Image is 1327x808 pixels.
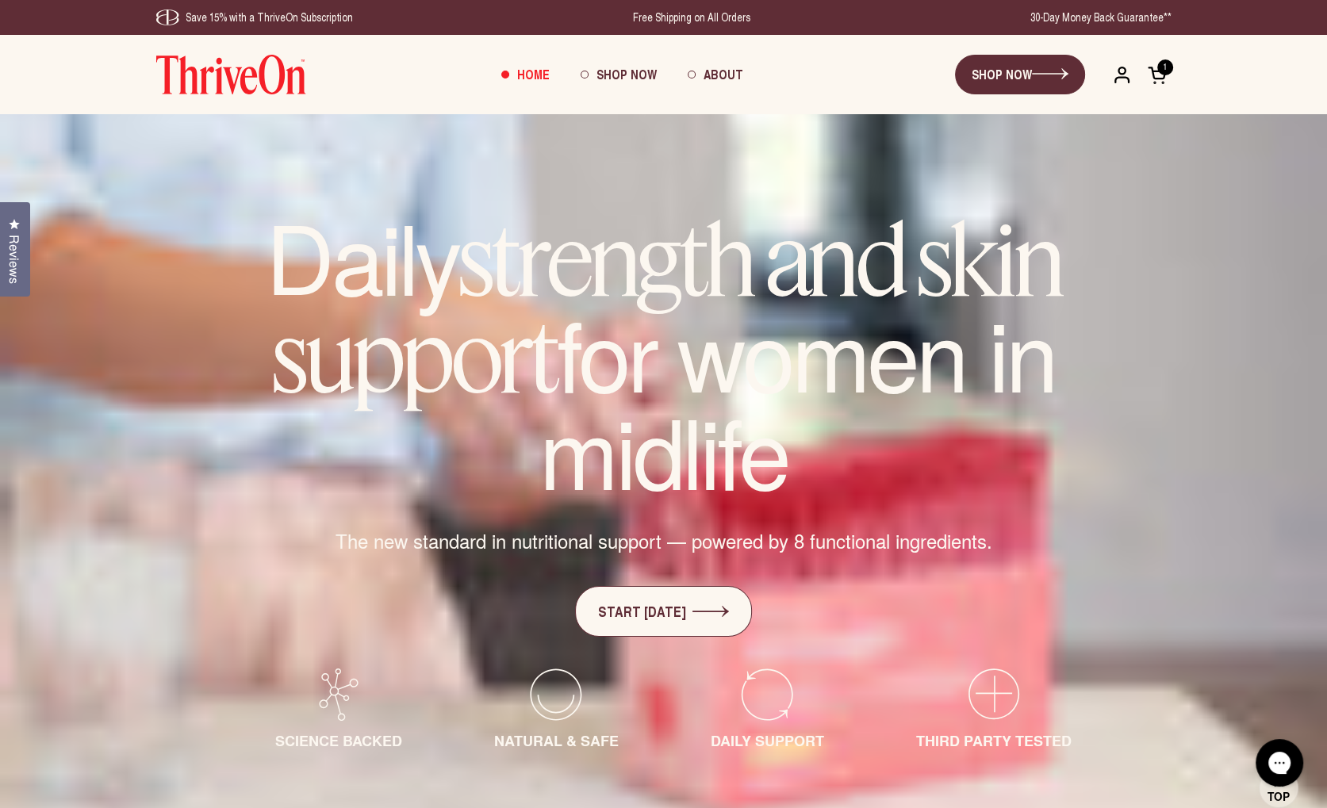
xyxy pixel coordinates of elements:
span: NATURAL & SAFE [494,730,619,751]
span: DAILY SUPPORT [711,730,824,751]
span: Shop Now [596,65,656,83]
span: SCIENCE BACKED [275,730,402,751]
h1: Daily for women in midlife [220,209,1108,496]
div: Save 15% with a ThriveOn Subscription [156,10,353,25]
em: strength and skin support [272,200,1061,417]
a: Home [485,53,565,96]
a: About [672,53,758,96]
span: Top [1268,790,1290,804]
span: Reviews [4,235,25,284]
div: 30-Day Money Back Guarantee** [1030,10,1172,25]
span: About [703,65,742,83]
iframe: Gorgias live chat messenger [1248,733,1311,792]
a: SHOP NOW [955,55,1085,94]
span: THIRD PARTY TESTED [916,730,1072,751]
a: Shop Now [565,53,672,96]
div: Free Shipping on All Orders [633,10,750,25]
span: The new standard in nutritional support — powered by 8 functional ingredients. [336,527,992,554]
span: Home [516,65,549,83]
a: START [DATE] [575,586,752,637]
